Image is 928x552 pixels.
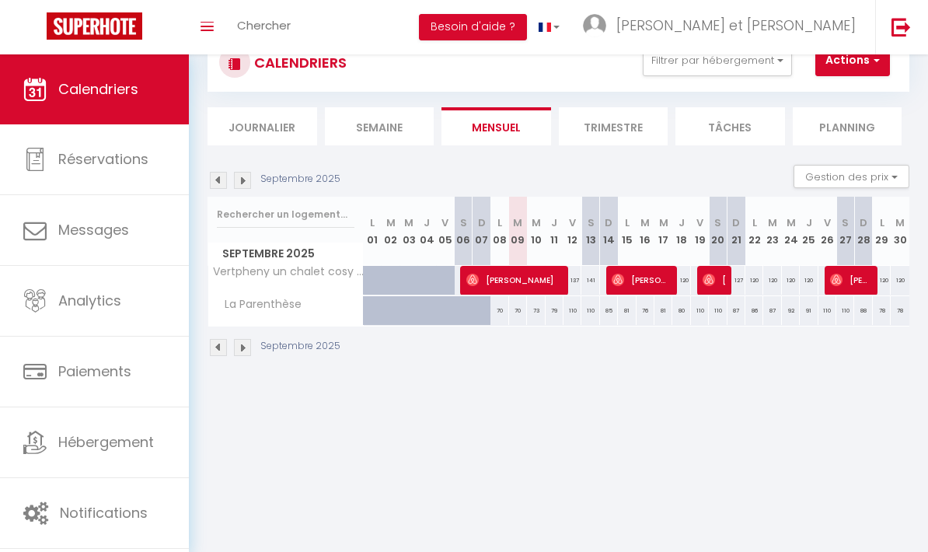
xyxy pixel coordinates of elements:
th: 20 [709,197,727,266]
div: 110 [818,296,836,325]
abbr: V [696,215,703,230]
div: 70 [490,296,508,325]
abbr: S [842,215,849,230]
th: 09 [509,197,527,266]
span: Septembre 2025 [208,243,363,265]
img: Super Booking [47,12,142,40]
abbr: M [787,215,796,230]
div: 120 [672,266,690,295]
span: Paiements [58,362,131,381]
abbr: D [860,215,867,230]
th: 28 [854,197,872,266]
li: Journalier [208,107,317,145]
div: 120 [873,266,891,295]
div: 87 [763,296,781,325]
abbr: L [625,215,630,230]
div: 76 [637,296,654,325]
th: 13 [581,197,599,266]
div: 120 [891,266,909,295]
span: Chercher [237,17,291,33]
th: 03 [399,197,417,266]
div: 79 [546,296,563,325]
div: 110 [691,296,709,325]
th: 23 [763,197,781,266]
th: 14 [600,197,618,266]
h3: CALENDRIERS [250,45,347,80]
abbr: V [569,215,576,230]
span: [PERSON_NAME] et [PERSON_NAME] [616,16,856,35]
abbr: M [768,215,777,230]
th: 26 [818,197,836,266]
th: 22 [745,197,763,266]
span: Calendriers [58,79,138,99]
li: Planning [793,107,902,145]
abbr: L [752,215,757,230]
abbr: L [880,215,884,230]
abbr: S [714,215,721,230]
p: Septembre 2025 [260,339,340,354]
abbr: M [386,215,396,230]
abbr: V [824,215,831,230]
li: Trimestre [559,107,668,145]
span: Vertpheny un chalet cosy et calme à 2 pas du lac [211,266,366,278]
span: [PERSON_NAME] [612,265,672,295]
th: 02 [382,197,399,266]
th: 08 [490,197,508,266]
span: [PERSON_NAME] [703,265,727,295]
div: 86 [745,296,763,325]
th: 10 [527,197,545,266]
th: 27 [836,197,854,266]
th: 29 [873,197,891,266]
li: Mensuel [441,107,551,145]
abbr: M [895,215,905,230]
th: 07 [473,197,490,266]
div: 81 [654,296,672,325]
button: Gestion des prix [794,165,909,188]
abbr: D [605,215,612,230]
th: 17 [654,197,672,266]
div: 91 [800,296,818,325]
span: Messages [58,220,129,239]
div: 85 [600,296,618,325]
th: 25 [800,197,818,266]
div: 110 [563,296,581,325]
abbr: S [460,215,467,230]
span: Analytics [58,291,121,310]
li: Tâches [675,107,785,145]
span: [PERSON_NAME] [830,265,872,295]
th: 15 [618,197,636,266]
abbr: L [497,215,502,230]
div: 120 [782,266,800,295]
span: Réservations [58,149,148,169]
button: Ouvrir le widget de chat LiveChat [12,6,59,53]
abbr: M [640,215,650,230]
div: 120 [800,266,818,295]
th: 04 [418,197,436,266]
abbr: D [478,215,486,230]
button: Filtrer par hébergement [643,45,792,76]
div: 110 [581,296,599,325]
img: ... [583,14,606,37]
abbr: V [441,215,448,230]
li: Semaine [325,107,434,145]
div: 137 [563,266,581,295]
abbr: M [532,215,541,230]
div: 70 [509,296,527,325]
div: 92 [782,296,800,325]
div: 120 [745,266,763,295]
div: 80 [672,296,690,325]
span: [PERSON_NAME] [466,265,562,295]
abbr: J [424,215,430,230]
div: 78 [873,296,891,325]
div: 141 [581,266,599,295]
abbr: L [370,215,375,230]
abbr: M [659,215,668,230]
span: Notifications [60,503,148,522]
th: 05 [436,197,454,266]
div: 110 [709,296,727,325]
div: 87 [727,296,745,325]
abbr: J [806,215,812,230]
abbr: S [588,215,595,230]
th: 18 [672,197,690,266]
th: 12 [563,197,581,266]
